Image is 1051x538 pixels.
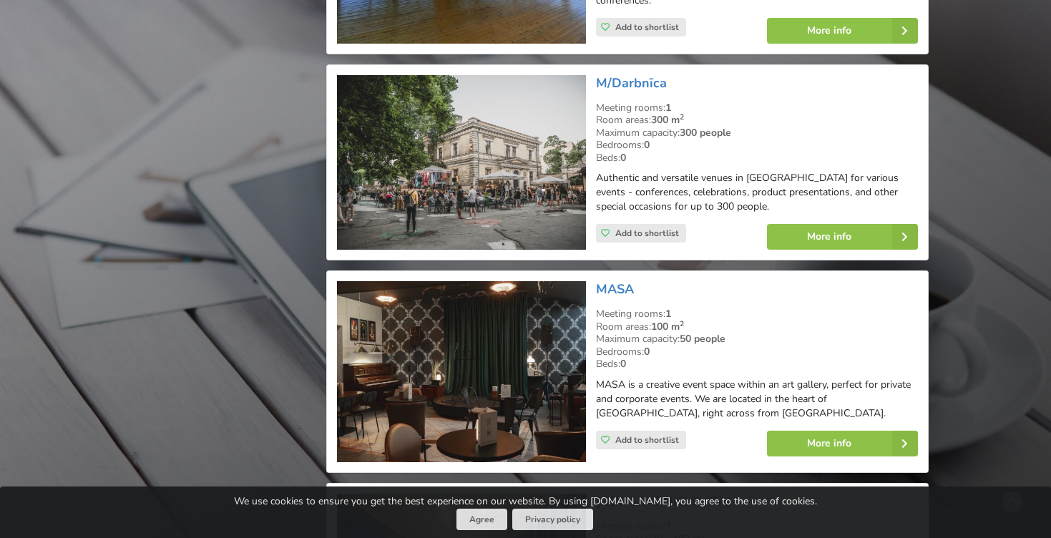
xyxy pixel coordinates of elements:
[596,333,918,346] div: Maximum capacity:
[596,114,918,127] div: Room areas:
[596,346,918,358] div: Bedrooms:
[596,321,918,333] div: Room areas:
[596,171,918,214] p: Authentic and versatile venues in [GEOGRAPHIC_DATA] for various events - conferences, celebration...
[651,113,684,127] strong: 300 m
[665,101,671,114] strong: 1
[651,320,684,333] strong: 100 m
[596,74,667,92] a: M/Darbnīca
[665,307,671,321] strong: 1
[615,21,679,33] span: Add to shortlist
[644,345,650,358] strong: 0
[680,332,725,346] strong: 50 people
[767,18,918,44] a: More info
[512,509,593,531] a: Privacy policy
[680,126,731,140] strong: 300 people
[680,318,684,329] sup: 2
[596,308,918,321] div: Meeting rooms:
[615,228,679,239] span: Add to shortlist
[596,378,918,421] p: MASA is a creative event space within an art gallery, perfect for private and corporate events. W...
[596,358,918,371] div: Beds:
[767,224,918,250] a: More info
[620,151,626,165] strong: 0
[456,509,507,531] button: Agree
[596,127,918,140] div: Maximum capacity:
[337,75,585,250] img: Historic event venue | Riga | M/Darbnīca
[596,280,634,298] a: MASA
[680,112,684,122] sup: 2
[767,431,918,456] a: More info
[596,152,918,165] div: Beds:
[644,138,650,152] strong: 0
[596,102,918,114] div: Meeting rooms:
[620,357,626,371] strong: 0
[596,139,918,152] div: Bedrooms:
[337,281,585,462] img: Unusual venues | Riga | MASA
[615,434,679,446] span: Add to shortlist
